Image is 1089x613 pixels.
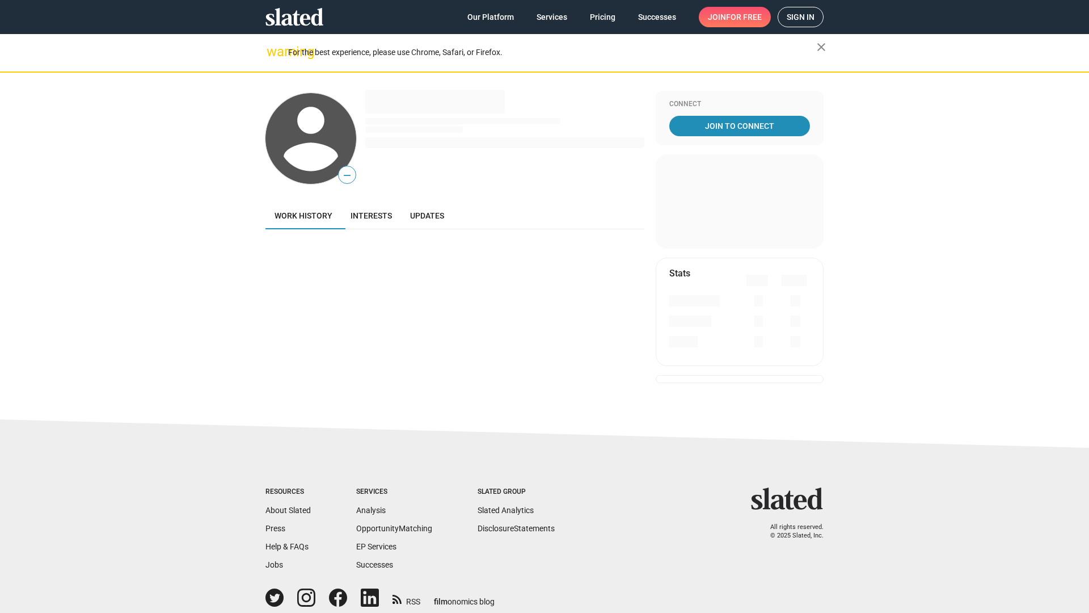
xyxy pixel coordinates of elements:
a: Interests [341,202,401,229]
a: Updates [401,202,453,229]
span: Updates [410,211,444,220]
a: About Slated [265,506,311,515]
a: Help & FAQs [265,542,309,551]
a: Sign in [778,7,824,27]
div: Connect [669,100,810,109]
a: DisclosureStatements [478,524,555,533]
span: film [434,597,448,606]
mat-card-title: Stats [669,267,690,279]
mat-icon: warning [267,45,280,58]
div: For the best experience, please use Chrome, Safari, or Firefox. [288,45,817,60]
span: — [339,168,356,183]
span: Pricing [590,7,615,27]
span: Sign in [787,7,814,27]
a: Work history [265,202,341,229]
a: Jobs [265,560,283,569]
div: Slated Group [478,488,555,497]
a: Joinfor free [699,7,771,27]
a: Press [265,524,285,533]
span: Join [708,7,762,27]
a: RSS [392,590,420,607]
span: Join To Connect [672,116,808,136]
div: Services [356,488,432,497]
span: Work history [275,211,332,220]
a: Join To Connect [669,116,810,136]
a: EP Services [356,542,396,551]
a: Pricing [581,7,624,27]
p: All rights reserved. © 2025 Slated, Inc. [758,523,824,540]
span: for free [726,7,762,27]
span: Services [537,7,567,27]
a: OpportunityMatching [356,524,432,533]
mat-icon: close [814,40,828,54]
a: Analysis [356,506,386,515]
a: Services [527,7,576,27]
span: Successes [638,7,676,27]
a: Slated Analytics [478,506,534,515]
div: Resources [265,488,311,497]
a: filmonomics blog [434,587,495,607]
a: Successes [629,7,685,27]
span: Our Platform [467,7,514,27]
a: Successes [356,560,393,569]
a: Our Platform [458,7,523,27]
span: Interests [351,211,392,220]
